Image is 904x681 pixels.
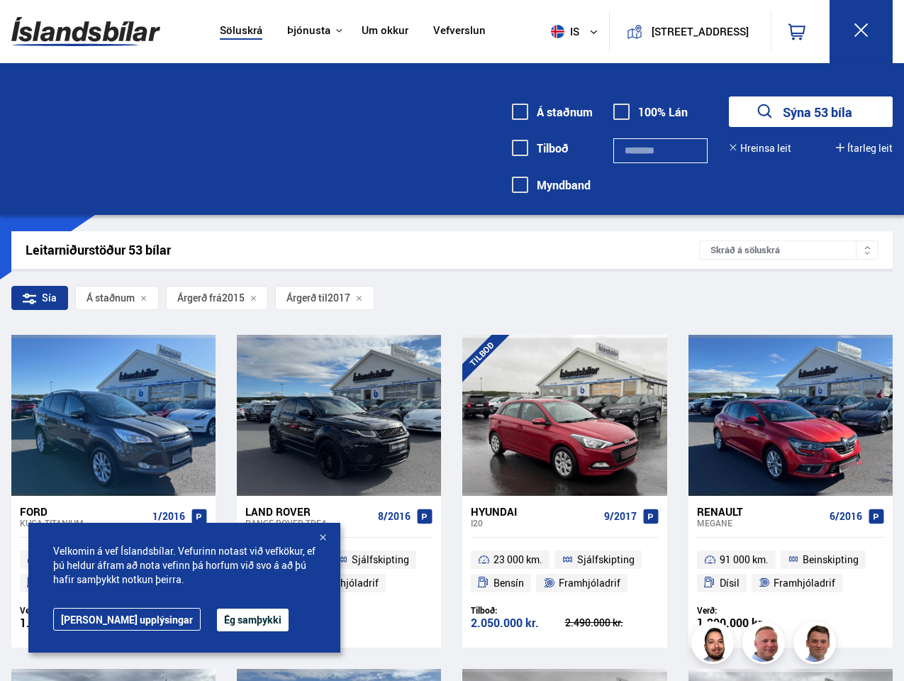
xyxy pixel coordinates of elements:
div: Verð: [20,605,113,616]
img: nhp88E3Fdnt1Opn2.png [693,624,736,666]
div: Renault [697,505,824,518]
div: Ford [20,505,147,518]
a: Renault Megane 6/2016 91 000 km. Beinskipting Dísil Framhjóladrif Verð: 1.290.000 kr. [688,496,893,648]
a: Vefverslun [433,24,486,39]
div: Skráð á söluskrá [699,240,878,260]
button: [STREET_ADDRESS] [648,26,752,38]
span: Árgerð frá [177,292,222,304]
a: Hyundai i20 9/2017 23 000 km. Sjálfskipting Bensín Framhjóladrif Tilboð: 2.050.000 kr. 2.490.000 kr. [462,496,666,648]
span: Sjálfskipting [352,551,409,568]
label: 100% Lán [613,106,688,118]
div: 1.990.000 kr. [20,617,113,629]
a: [PERSON_NAME] upplýsingar [53,608,201,631]
label: Tilboð [512,142,569,155]
a: Söluskrá [220,24,262,39]
span: Fjórhjóladrif [323,575,379,592]
div: i20 [471,518,598,528]
button: Sýna 53 bíla [729,96,893,127]
div: Range Rover TDE4 [245,518,372,528]
div: Megane [697,518,824,528]
span: Dísil [720,575,740,592]
span: 9/2017 [604,511,637,522]
span: 23 000 km. [493,551,542,568]
div: Hyundai [471,505,598,518]
div: Tilboð: [471,605,564,616]
span: 1/2016 [152,511,185,522]
span: 91 000 km. [720,551,769,568]
span: is [545,25,581,38]
span: 2017 [328,292,350,304]
button: is [545,11,609,52]
span: Velkomin á vef Íslandsbílar. Vefurinn notast við vefkökur, ef þú heldur áfram að nota vefinn þá h... [53,544,316,587]
span: Framhjóladrif [774,575,835,592]
span: Bensín [493,575,524,592]
div: Verð: [697,605,791,616]
a: Um okkur [362,24,408,39]
div: Land Rover [245,505,372,518]
div: 2.050.000 kr. [471,617,564,629]
img: svg+xml;base64,PHN2ZyB4bWxucz0iaHR0cDovL3d3dy53My5vcmcvMjAwMC9zdmciIHdpZHRoPSI1MTIiIGhlaWdodD0iNT... [551,25,564,38]
div: Sía [11,286,68,310]
span: 6/2016 [830,511,862,522]
a: Ford Kuga TITANIUM 1/2016 154 000 km. Sjálfskipting Dísil Fjórhjóladrif Verð: 1.990.000 kr. [11,496,216,648]
div: 1.290.000 kr. [697,617,791,629]
span: Sjálfskipting [577,551,635,568]
button: Þjónusta [287,24,330,38]
label: Á staðnum [512,106,593,118]
span: Framhjóladrif [559,575,620,592]
span: 8/2016 [378,511,411,522]
a: [STREET_ADDRESS] [618,11,762,52]
div: Kuga TITANIUM [20,518,147,528]
img: FbJEzSuNWCJXmdc-.webp [796,624,838,666]
a: Land Rover Range Rover TDE4 8/2016 67 000 km. Sjálfskipting Dísil Fjórhjóladrif Verð: 3.590.000 kr. [237,496,441,648]
div: Leitarniðurstöður 53 bílar [26,243,699,258]
span: 2015 [222,292,245,304]
label: Myndband [512,179,591,192]
img: G0Ugv5HjCgRt.svg [11,9,160,55]
button: Ítarleg leit [836,143,893,154]
span: Beinskipting [803,551,859,568]
span: Árgerð til [286,292,328,304]
button: Ég samþykki [217,609,289,631]
span: Á staðnum [87,292,135,304]
img: siFngHWaQ9KaOqBr.png [744,624,787,666]
div: 2.490.000 kr. [565,618,659,628]
button: Hreinsa leit [729,143,791,154]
